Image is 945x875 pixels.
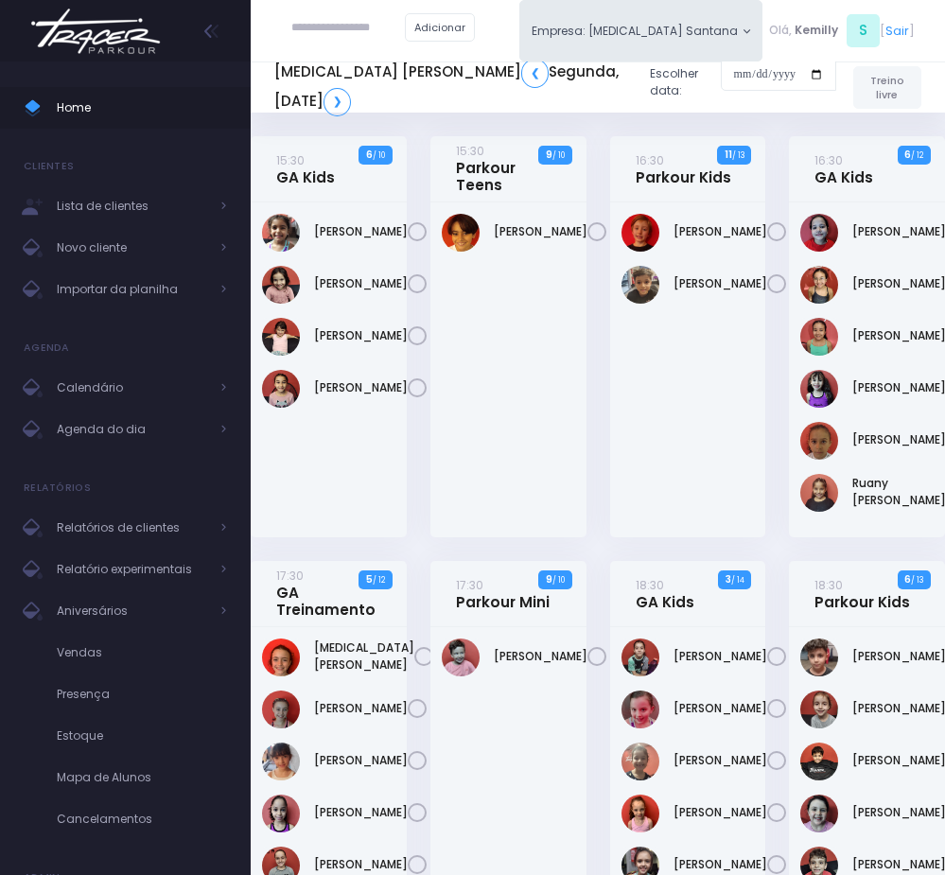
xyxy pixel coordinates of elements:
[494,648,587,665] a: [PERSON_NAME]
[621,691,659,728] img: Isabela Maximiano Valga Neves
[456,577,483,593] small: 17:30
[800,691,838,728] img: Gustavo Gyurkovits
[442,214,480,252] img: Arthur Dias
[674,275,767,292] a: [PERSON_NAME]
[911,149,923,161] small: / 12
[621,639,659,676] img: Gabriela Gyurkovits
[795,22,838,39] span: Kemilly
[262,266,300,304] img: Liz Stetz Tavernaro Torres
[274,59,636,115] h5: [MEDICAL_DATA] [PERSON_NAME] Segunda, [DATE]
[276,152,305,168] small: 15:30
[814,576,910,611] a: 18:30Parkour Kids
[636,576,694,611] a: 18:30GA Kids
[276,568,304,584] small: 17:30
[800,422,838,460] img: Rafaela tiosso zago
[57,277,208,302] span: Importar da planilha
[885,22,909,40] a: Sair
[674,648,767,665] a: [PERSON_NAME]
[800,639,838,676] img: Ali Abd Ali
[366,148,373,162] strong: 6
[800,474,838,512] img: Ruany Liz Franco Delgado
[904,148,911,162] strong: 6
[847,14,880,47] span: S
[636,152,664,168] small: 16:30
[262,743,300,780] img: Julia Bergo Costruba
[546,572,552,586] strong: 9
[800,795,838,832] img: Manuela Soggio
[324,88,351,116] a: ❯
[314,752,408,769] a: [PERSON_NAME]
[521,59,549,87] a: ❮
[494,223,587,240] a: [PERSON_NAME]
[621,266,659,304] img: Pedro Henrique Negrão Tateishi
[814,151,873,186] a: 16:30GA Kids
[546,148,552,162] strong: 9
[456,143,484,159] small: 15:30
[314,275,408,292] a: [PERSON_NAME]
[904,572,911,586] strong: 6
[57,194,208,219] span: Lista de clientes
[314,639,414,674] a: [MEDICAL_DATA][PERSON_NAME]
[405,13,475,42] a: Adicionar
[674,856,767,873] a: [PERSON_NAME]
[57,236,208,260] span: Novo cliente
[262,691,300,728] img: Clara Venegas
[674,223,767,240] a: [PERSON_NAME]
[314,327,408,344] a: [PERSON_NAME]
[636,151,731,186] a: 16:30Parkour Kids
[57,516,208,540] span: Relatórios de clientes
[314,700,408,717] a: [PERSON_NAME]
[731,574,744,586] small: / 14
[274,53,836,121] div: Escolher data:
[57,807,227,831] span: Cancelamentos
[674,804,767,821] a: [PERSON_NAME]
[621,743,659,780] img: Laura Alycia Ventura de Souza
[373,149,385,161] small: / 10
[800,370,838,408] img: Lorena Alexsandra Souza
[57,724,227,748] span: Estoque
[725,148,732,162] strong: 11
[726,572,731,586] strong: 3
[57,417,208,442] span: Agenda do dia
[800,318,838,356] img: Larissa Yamaguchi
[800,214,838,252] img: Gabriela Jordão Izumida
[24,148,74,185] h4: Clientes
[911,574,923,586] small: / 13
[674,700,767,717] a: [PERSON_NAME]
[57,96,227,120] span: Home
[262,795,300,832] img: Luiza Lima Marinelli
[262,214,300,252] img: Chiara Marques Fantin
[800,266,838,304] img: Isabella Yamaguchi
[732,149,744,161] small: / 13
[24,469,91,507] h4: Relatórios
[57,682,227,707] span: Presença
[800,743,838,780] img: Lorenzo Bortoletto de Alencar
[814,152,843,168] small: 16:30
[853,66,921,109] a: Treino livre
[442,639,480,676] img: Dante Custodio Vizzotto
[276,151,335,186] a: 15:30GA Kids
[276,567,376,619] a: 17:30GA Treinamento
[762,11,921,50] div: [ ]
[57,599,208,623] span: Aniversários
[57,640,227,665] span: Vendas
[262,639,300,676] img: Allegra Montanari Ferreira
[262,318,300,356] img: Manuella Velloso Beio
[314,856,408,873] a: [PERSON_NAME]
[373,574,385,586] small: / 12
[456,142,555,194] a: 15:30Parkour Teens
[57,557,208,582] span: Relatório experimentais
[262,370,300,408] img: Niara Belisário Cruz
[814,577,843,593] small: 18:30
[552,149,565,161] small: / 10
[552,574,565,586] small: / 10
[57,376,208,400] span: Calendário
[674,752,767,769] a: [PERSON_NAME]
[621,795,659,832] img: Liz Valotto
[366,572,373,586] strong: 5
[314,804,408,821] a: [PERSON_NAME]
[621,214,659,252] img: Artur Vernaglia Bagatin
[24,329,70,367] h4: Agenda
[314,223,408,240] a: [PERSON_NAME]
[636,577,664,593] small: 18:30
